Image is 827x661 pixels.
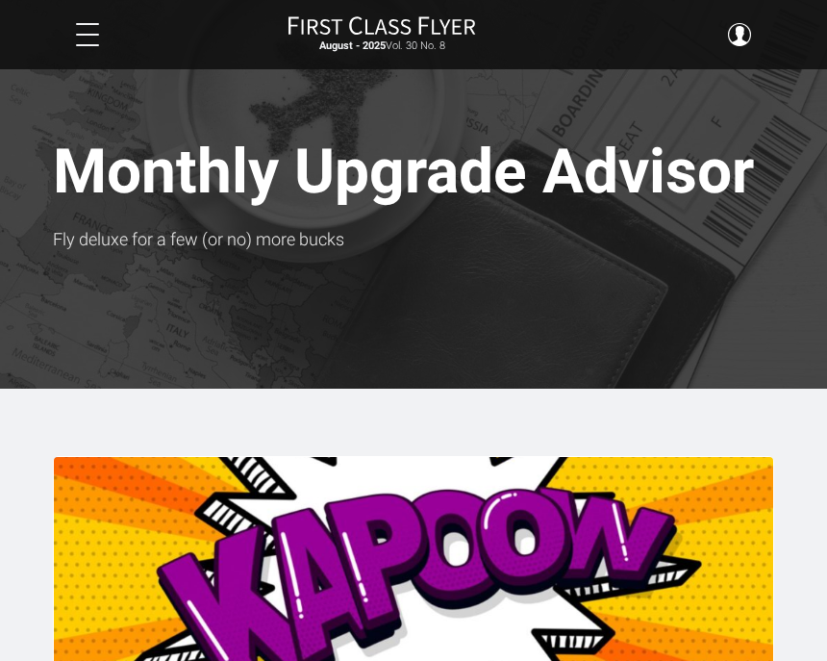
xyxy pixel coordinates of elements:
[53,230,774,249] h3: Fly deluxe for a few (or no) more bucks
[288,15,476,54] a: First Class FlyerAugust - 2025Vol. 30 No. 8
[288,15,476,36] img: First Class Flyer
[53,139,774,213] h1: Monthly Upgrade Advisor
[288,39,476,53] small: Vol. 30 No. 8
[319,39,386,52] strong: August - 2025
